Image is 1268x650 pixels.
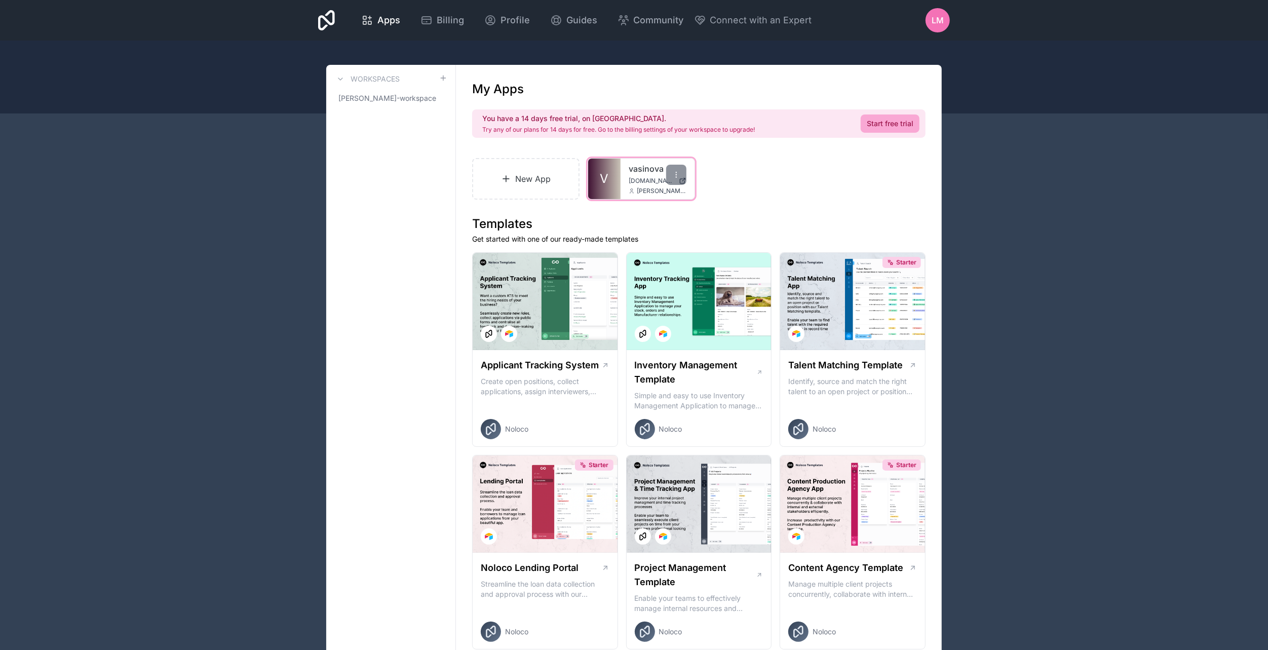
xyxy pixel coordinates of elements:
p: Enable your teams to effectively manage internal resources and execute client projects on time. [635,593,763,614]
h1: Project Management Template [635,561,756,589]
img: Airtable Logo [659,532,667,541]
p: Streamline the loan data collection and approval process with our Lending Portal template. [481,579,609,599]
img: Airtable Logo [792,330,800,338]
span: Guides [566,13,597,27]
span: Noloco [659,627,682,637]
span: [DOMAIN_NAME] [629,177,675,185]
h1: My Apps [472,81,524,97]
span: Starter [589,461,609,469]
a: New App [472,158,580,200]
button: Connect with an Expert [694,13,812,27]
p: Simple and easy to use Inventory Management Application to manage your stock, orders and Manufact... [635,391,763,411]
a: Workspaces [334,73,400,85]
h2: You have a 14 days free trial, on [GEOGRAPHIC_DATA]. [482,113,755,124]
a: Guides [542,9,605,31]
span: Community [634,13,684,27]
a: Community [609,9,692,31]
a: vasinova [629,163,686,175]
span: V [600,171,608,187]
h1: Inventory Management Template [635,358,756,387]
a: [PERSON_NAME]-workspace [334,89,447,107]
img: Airtable Logo [792,532,800,541]
a: Apps [353,9,408,31]
p: Try any of our plans for 14 days for free. Go to the billing settings of your workspace to upgrade! [482,126,755,134]
img: Airtable Logo [485,532,493,541]
a: Billing [412,9,472,31]
p: Create open positions, collect applications, assign interviewers, centralise candidate feedback a... [481,376,609,397]
img: Airtable Logo [659,330,667,338]
span: Billing [437,13,464,27]
span: Starter [896,461,916,469]
img: Airtable Logo [505,330,513,338]
a: V [588,159,621,199]
h1: Applicant Tracking System [481,358,599,372]
span: Starter [896,258,916,266]
h1: Templates [472,216,926,232]
span: Connect with an Expert [710,13,812,27]
h1: Noloco Lending Portal [481,561,579,575]
span: Noloco [813,424,836,434]
h3: Workspaces [351,74,400,84]
span: Profile [501,13,530,27]
a: [DOMAIN_NAME] [629,177,686,185]
a: Start free trial [861,114,919,133]
span: Noloco [505,424,528,434]
p: Identify, source and match the right talent to an open project or position with our Talent Matchi... [788,376,917,397]
p: Manage multiple client projects concurrently, collaborate with internal and external stakeholders... [788,579,917,599]
span: Noloco [659,424,682,434]
h1: Talent Matching Template [788,358,903,372]
span: [PERSON_NAME]-workspace [338,93,436,103]
span: Noloco [813,627,836,637]
span: LM [932,14,944,26]
span: Apps [377,13,400,27]
p: Get started with one of our ready-made templates [472,234,926,244]
a: Profile [476,9,538,31]
span: [PERSON_NAME][EMAIL_ADDRESS][DOMAIN_NAME] [637,187,686,195]
h1: Content Agency Template [788,561,903,575]
span: Noloco [505,627,528,637]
